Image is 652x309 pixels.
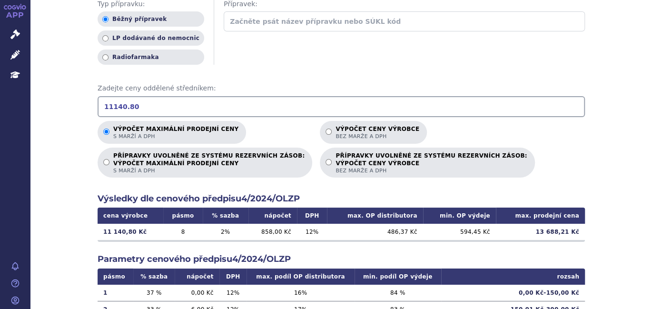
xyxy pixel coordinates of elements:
th: % sazba [133,269,175,285]
td: 11 140,80 Kč [98,224,163,240]
input: LP dodávané do nemocnic [102,35,109,41]
input: Začněte psát název přípravku nebo SÚKL kód [224,11,585,31]
input: Výpočet maximální prodejní cenys marží a DPH [103,129,109,135]
td: 12 % [297,224,327,240]
th: nápočet [175,269,219,285]
th: max. prodejní cena [496,208,585,224]
td: 2 % [203,224,248,240]
span: Zadejte ceny oddělené středníkem: [98,84,585,93]
input: PŘÍPRAVKY UVOLNĚNÉ ZE SYSTÉMU REZERVNÍCH ZÁSOB:VÝPOČET MAXIMÁLNÍ PRODEJNÍ CENYs marží a DPH [103,159,109,165]
th: % sazba [203,208,248,224]
td: 594,45 Kč [423,224,496,240]
label: Radiofarmaka [98,50,204,65]
p: Výpočet ceny výrobce [336,126,419,140]
td: 8 [163,224,203,240]
td: 0,00 Kč - 150,00 Kč [441,285,585,301]
input: Běžný přípravek [102,16,109,22]
th: rozsah [441,269,585,285]
th: DPH [219,269,247,285]
th: max. OP distributora [327,208,423,224]
input: Výpočet ceny výrobcebez marže a DPH [326,129,332,135]
th: DPH [297,208,327,224]
span: bez marže a DPH [336,133,419,140]
span: s marží a DPH [113,133,238,140]
p: PŘÍPRAVKY UVOLNĚNÉ ZE SYSTÉMU REZERVNÍCH ZÁSOB: [113,152,305,174]
input: Zadejte ceny oddělené středníkem [98,96,585,117]
th: pásmo [98,269,133,285]
span: bez marže a DPH [336,167,527,174]
td: 16 % [247,285,354,301]
th: pásmo [163,208,203,224]
p: PŘÍPRAVKY UVOLNĚNÉ ZE SYSTÉMU REZERVNÍCH ZÁSOB: [336,152,527,174]
strong: VÝPOČET CENY VÝROBCE [336,159,527,167]
span: s marží a DPH [113,167,305,174]
td: 13 688,21 Kč [496,224,585,240]
th: min. OP výdeje [423,208,496,224]
th: cena výrobce [98,208,163,224]
label: Běžný přípravek [98,11,204,27]
input: Radiofarmaka [102,54,109,60]
td: 486,37 Kč [327,224,423,240]
strong: VÝPOČET MAXIMÁLNÍ PRODEJNÍ CENY [113,159,305,167]
h2: Výsledky dle cenového předpisu 4/2024/OLZP [98,193,585,205]
label: LP dodávané do nemocnic [98,30,204,46]
td: 858,00 Kč [248,224,297,240]
h2: Parametry cenového předpisu 4/2024/OLZP [98,253,585,265]
td: 1 [98,285,133,301]
input: PŘÍPRAVKY UVOLNĚNÉ ZE SYSTÉMU REZERVNÍCH ZÁSOB:VÝPOČET CENY VÝROBCEbez marže a DPH [326,159,332,165]
th: max. podíl OP distributora [247,269,354,285]
td: 12 % [219,285,247,301]
td: 84 % [355,285,441,301]
td: 0,00 Kč [175,285,219,301]
td: 37 % [133,285,175,301]
p: Výpočet maximální prodejní ceny [113,126,238,140]
th: nápočet [248,208,297,224]
th: min. podíl OP výdeje [355,269,441,285]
